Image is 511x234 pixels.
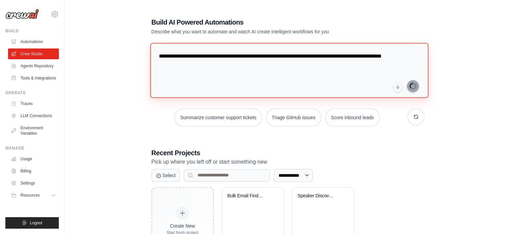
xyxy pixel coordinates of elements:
span: Logout [30,220,42,226]
div: Speaker Discovery & Outreach Automation [298,193,338,199]
div: Operate [5,90,59,96]
span: Resources [20,193,40,198]
a: Crew Studio [8,48,59,59]
button: Select [152,169,180,182]
button: Click to speak your automation idea [393,82,403,92]
h1: Build AI Powered Automations [152,18,377,27]
div: Create New [167,223,199,229]
a: Billing [8,166,59,176]
button: Get new suggestions [408,108,424,125]
button: Summarize customer support tickets [174,108,262,127]
h3: Recent Projects [152,148,424,158]
div: Manage [5,145,59,151]
a: Tools & Integrations [8,73,59,83]
img: Logo [5,9,39,19]
button: Resources [8,190,59,201]
a: Settings [8,178,59,189]
a: LLM Connections [8,110,59,121]
button: Score inbound leads [325,108,380,127]
a: Usage [8,154,59,164]
p: Pick up where you left off or start something new [152,158,424,166]
div: Bulk Email Finder Automation [227,193,268,199]
a: Agents Repository [8,61,59,71]
button: Logout [5,217,59,229]
button: Triage GitHub issues [266,108,321,127]
a: Traces [8,98,59,109]
a: Environment Variables [8,123,59,139]
p: Describe what you want to automate and watch AI create intelligent workflows for you [152,28,377,35]
a: Automations [8,36,59,47]
div: Build [5,28,59,34]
